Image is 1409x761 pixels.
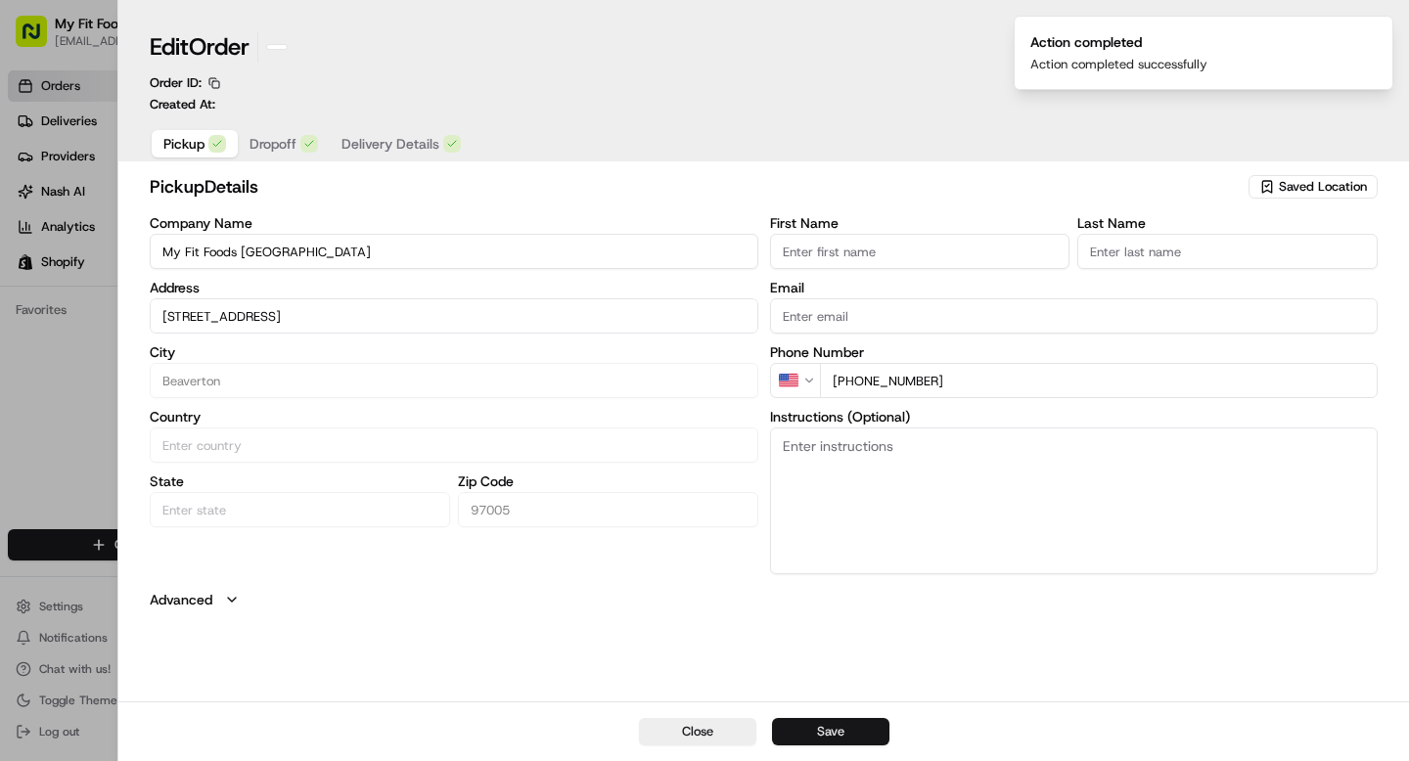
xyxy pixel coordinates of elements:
span: Order [189,31,250,63]
img: 1736555255976-a54dd68f-1ca7-489b-9aae-adbdc363a1c4 [20,187,55,222]
label: Company Name [150,216,758,230]
input: Enter state [150,492,450,527]
label: Country [150,410,758,424]
div: 💻 [165,386,181,402]
span: Pylon [195,432,237,447]
p: Order ID: [150,74,202,92]
div: Start new chat [88,187,321,206]
input: Enter country [150,427,758,463]
span: Saved Location [1279,178,1367,196]
button: Saved Location [1249,173,1378,201]
p: Created At: [150,96,215,113]
button: Save [772,718,889,745]
label: Email [770,281,1379,294]
span: Knowledge Base [39,384,150,404]
span: Pickup [163,134,205,154]
a: Powered byPylon [138,431,237,447]
label: First Name [770,216,1070,230]
img: 8571987876998_91fb9ceb93ad5c398215_72.jpg [41,187,76,222]
label: City [150,345,758,359]
p: Welcome 👋 [20,78,356,110]
div: Past conversations [20,254,131,270]
input: Enter first name [770,234,1070,269]
span: API Documentation [185,384,314,404]
span: Dropoff [250,134,296,154]
input: Enter email [770,298,1379,334]
input: Enter city [150,363,758,398]
div: We're available if you need us! [88,206,269,222]
input: Enter last name [1077,234,1378,269]
button: Advanced [150,590,1378,609]
span: [DATE] [223,303,263,319]
input: Clear [51,126,323,147]
h2: pickup Details [150,173,1245,201]
a: 📗Knowledge Base [12,377,158,412]
label: Last Name [1077,216,1378,230]
button: See all [303,250,356,274]
label: Address [150,281,758,294]
img: Nash [20,20,59,59]
span: • [212,303,219,319]
label: Instructions (Optional) [770,410,1379,424]
a: 💻API Documentation [158,377,322,412]
input: Enter company name [150,234,758,269]
button: Close [639,718,756,745]
input: Enter address [150,298,758,334]
h1: Edit [150,31,250,63]
div: 📗 [20,386,35,402]
input: Enter phone number [820,363,1379,398]
input: Enter zip code [458,492,758,527]
label: State [150,474,450,488]
span: Delivery Details [341,134,439,154]
label: Phone Number [770,345,1379,359]
label: Advanced [150,590,212,609]
label: Zip Code [458,474,758,488]
button: Start new chat [333,193,356,216]
img: Wisdom Oko [20,285,51,323]
img: 1736555255976-a54dd68f-1ca7-489b-9aae-adbdc363a1c4 [39,304,55,320]
span: Wisdom [PERSON_NAME] [61,303,208,319]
